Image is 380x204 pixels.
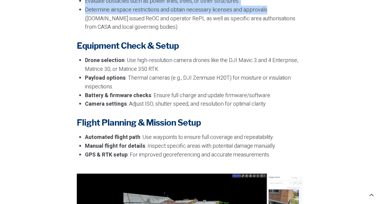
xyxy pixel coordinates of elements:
[85,74,126,82] strong: Payload options
[85,91,151,100] strong: Battery & firmware checks
[85,6,304,32] li: Determine airspace restrictions and obtain necessary licenses and approvals ([DOMAIN_NAME] issued...
[85,91,304,100] li: : Ensure full charge and update firmware/software.
[85,56,125,64] strong: Drone selection
[85,56,304,74] li: : Use high-resolution camera drones like the DJI Mavic 3 and 4 Enterprise, Matrice 30, or Matrice...
[85,133,304,142] li: : Use waypoints to ensure full coverage and repeatability.
[85,142,304,151] li: : Inspect specific areas with potential damage manually.
[85,74,304,91] li: : Thermal cameras (e.g., DJI Zenmuse H20T) for moisture or insulation inspections.
[85,142,145,150] strong: Manual flight for details
[77,117,201,128] strong: Flight Planning & Mission Setup
[85,100,127,108] strong: Camera settings
[85,151,128,159] strong: GPS & RTK setup
[85,151,304,160] li: : For improved georeferencing and accurate measurements.
[77,41,179,51] strong: Equipment Check & Setup
[85,100,304,109] li: : Adjust ISO, shutter speed, and resolution for optimal clarity.
[85,133,140,141] strong: Automated flight path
